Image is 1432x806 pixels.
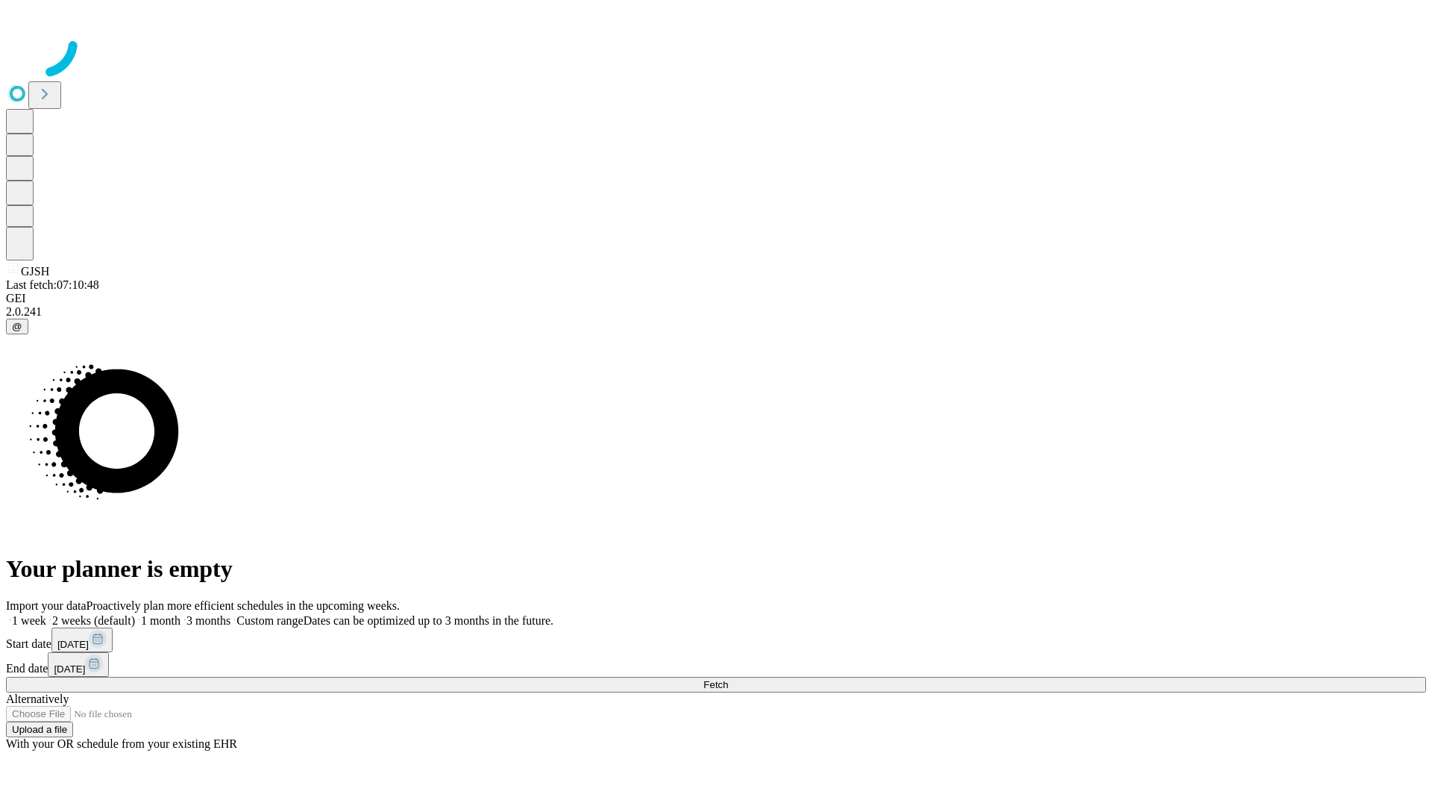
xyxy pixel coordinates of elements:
[6,652,1426,677] div: End date
[6,292,1426,305] div: GEI
[52,614,135,627] span: 2 weeks (default)
[304,614,553,627] span: Dates can be optimized up to 3 months in the future.
[703,679,728,690] span: Fetch
[12,321,22,332] span: @
[12,614,46,627] span: 1 week
[6,319,28,334] button: @
[6,677,1426,693] button: Fetch
[6,737,237,750] span: With your OR schedule from your existing EHR
[186,614,230,627] span: 3 months
[21,265,49,278] span: GJSH
[141,614,180,627] span: 1 month
[6,693,69,705] span: Alternatively
[54,663,85,675] span: [DATE]
[57,639,89,650] span: [DATE]
[6,599,87,612] span: Import your data
[6,305,1426,319] div: 2.0.241
[6,555,1426,583] h1: Your planner is empty
[87,599,400,612] span: Proactively plan more efficient schedules in the upcoming weeks.
[236,614,303,627] span: Custom range
[48,652,109,677] button: [DATE]
[6,628,1426,652] div: Start date
[6,722,73,737] button: Upload a file
[51,628,113,652] button: [DATE]
[6,278,99,291] span: Last fetch: 07:10:48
